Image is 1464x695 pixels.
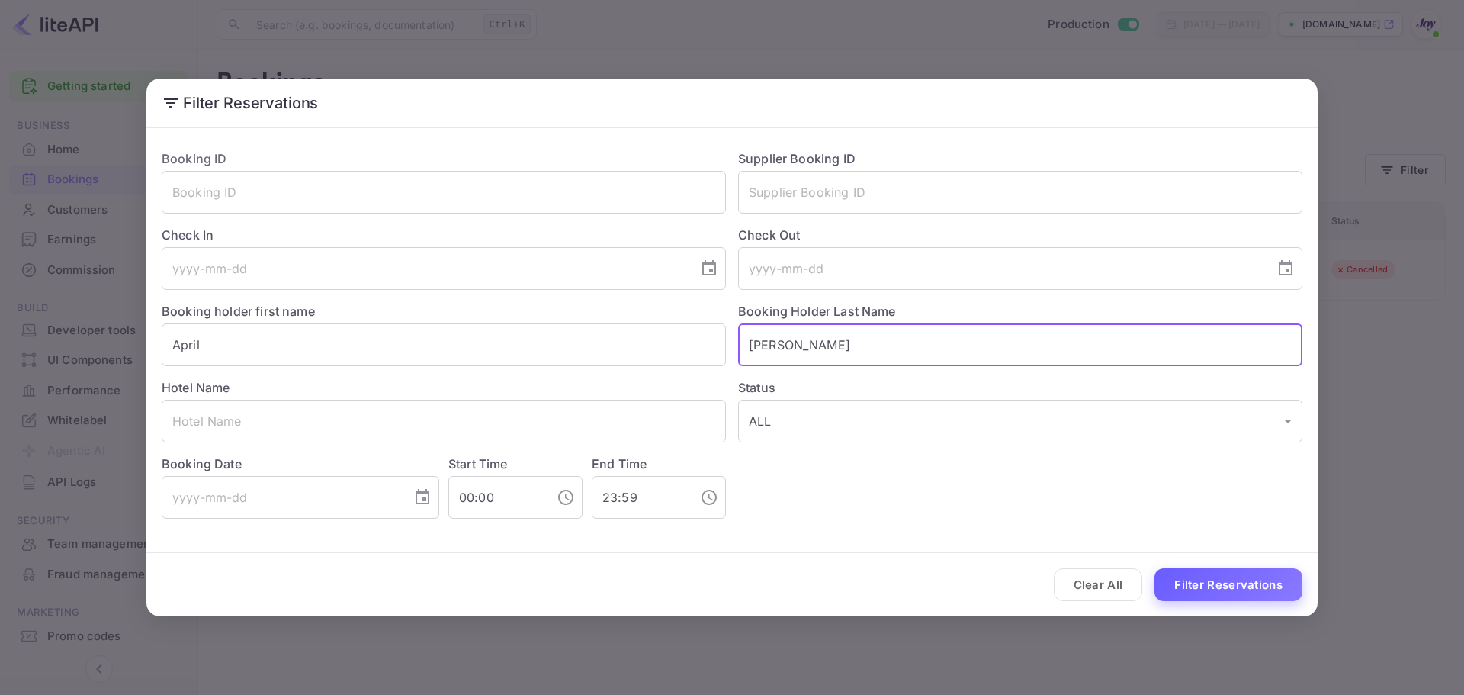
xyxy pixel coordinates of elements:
[162,171,726,214] input: Booking ID
[162,247,688,290] input: yyyy-mm-dd
[1154,568,1302,601] button: Filter Reservations
[162,304,315,319] label: Booking holder first name
[694,482,724,513] button: Choose time, selected time is 11:59 PM
[407,482,438,513] button: Choose date
[738,323,1302,366] input: Holder Last Name
[1270,253,1301,284] button: Choose date
[592,476,688,519] input: hh:mm
[448,456,508,471] label: Start Time
[738,378,1302,397] label: Status
[738,247,1264,290] input: yyyy-mm-dd
[162,455,439,473] label: Booking Date
[448,476,544,519] input: hh:mm
[162,226,726,244] label: Check In
[738,226,1302,244] label: Check Out
[162,380,230,395] label: Hotel Name
[162,151,227,166] label: Booking ID
[162,476,401,519] input: yyyy-mm-dd
[162,400,726,442] input: Hotel Name
[694,253,724,284] button: Choose date
[738,151,856,166] label: Supplier Booking ID
[738,400,1302,442] div: ALL
[738,304,896,319] label: Booking Holder Last Name
[162,323,726,366] input: Holder First Name
[1054,568,1143,601] button: Clear All
[738,171,1302,214] input: Supplier Booking ID
[551,482,581,513] button: Choose time, selected time is 12:00 AM
[592,456,647,471] label: End Time
[146,79,1318,127] h2: Filter Reservations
